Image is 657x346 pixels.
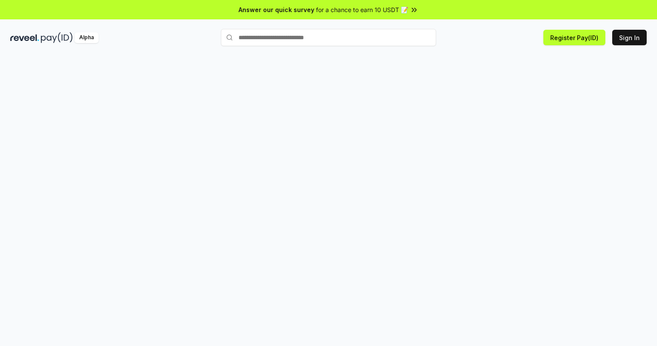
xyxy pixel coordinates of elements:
[543,30,605,45] button: Register Pay(ID)
[239,5,314,14] span: Answer our quick survey
[10,32,39,43] img: reveel_dark
[612,30,647,45] button: Sign In
[41,32,73,43] img: pay_id
[316,5,408,14] span: for a chance to earn 10 USDT 📝
[74,32,99,43] div: Alpha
